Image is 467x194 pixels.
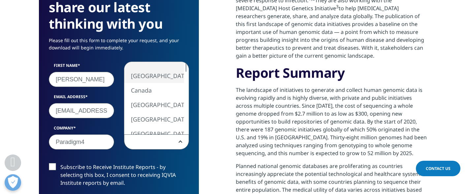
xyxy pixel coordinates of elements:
[124,83,184,97] li: Canada
[49,125,114,134] label: Company
[124,97,184,112] li: [GEOGRAPHIC_DATA]
[124,126,184,141] li: [GEOGRAPHIC_DATA]
[426,166,451,171] span: Contact Us
[236,86,428,162] p: The landscape of initiatives to generate and collect human genomic data is evolving rapidly and i...
[416,161,460,176] a: Contact Us
[49,163,189,190] label: Subscribe to Receive Institute Reports - by selecting this box, I consent to receiving IQVIA Inst...
[124,69,184,83] li: [GEOGRAPHIC_DATA]
[236,65,428,86] h3: Report Summary
[5,174,21,191] button: Open Preferences
[124,112,184,126] li: [GEOGRAPHIC_DATA]
[49,37,189,56] p: Please fill out this form to complete your request, and your download will begin immediately.
[49,63,114,72] label: First Name
[336,4,339,10] sup: 3
[49,94,114,103] label: Email Address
